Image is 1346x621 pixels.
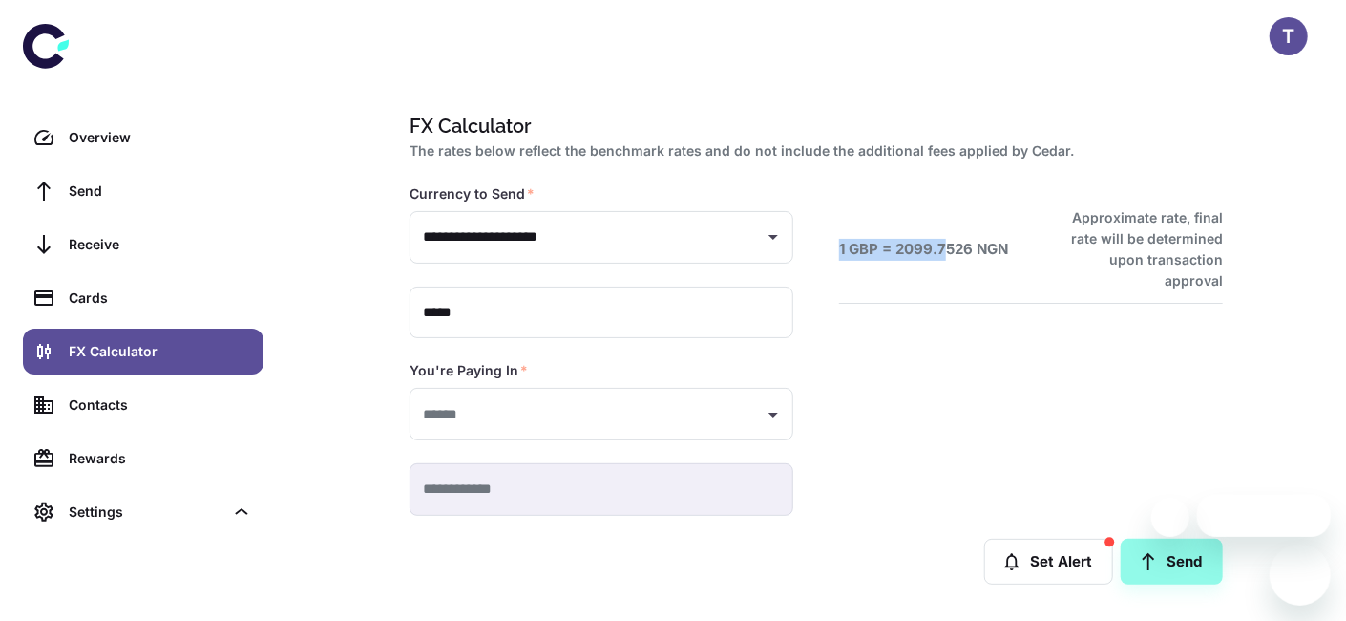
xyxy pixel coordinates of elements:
[69,181,252,202] div: Send
[69,341,252,362] div: FX Calculator
[1270,17,1308,55] button: T
[23,329,263,375] a: FX Calculator
[1121,539,1223,585] a: Send
[23,275,263,321] a: Cards
[839,239,1008,261] h6: 1 GBP = 2099.7526 NGN
[410,112,1215,140] h1: FX Calculator
[69,502,223,523] div: Settings
[23,168,263,214] a: Send
[69,127,252,148] div: Overview
[23,382,263,428] a: Contacts
[760,224,787,250] button: Open
[1050,207,1223,291] h6: Approximate rate, final rate will be determined upon transaction approval
[23,436,263,482] a: Rewards
[760,401,787,428] button: Open
[69,448,252,469] div: Rewards
[69,288,252,309] div: Cards
[1197,495,1331,537] iframe: Message from company
[23,489,263,535] div: Settings
[69,234,252,255] div: Receive
[23,222,263,268] a: Receive
[1151,499,1189,537] iframe: Close message
[984,539,1113,585] button: Set Alert
[410,184,535,203] label: Currency to Send
[23,115,263,161] a: Overview
[69,395,252,416] div: Contacts
[410,361,528,380] label: You're Paying In
[1270,545,1331,606] iframe: Button to launch messaging window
